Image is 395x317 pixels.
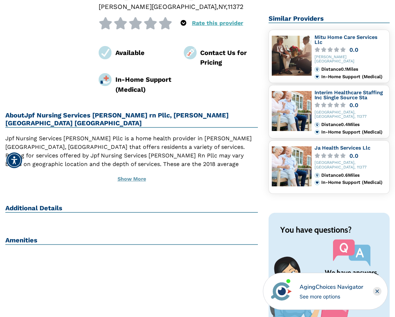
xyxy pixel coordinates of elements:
[315,145,370,151] a: Ja Health Services Llc
[315,122,319,127] img: distance.svg
[99,3,217,10] span: [PERSON_NAME][GEOGRAPHIC_DATA]
[315,74,319,79] img: primary.svg
[315,130,319,135] img: primary.svg
[228,2,244,11] div: 11372
[115,48,173,57] div: Available
[321,67,386,72] div: Distance 0.1 Miles
[226,3,228,10] span: ,
[300,293,363,300] div: See more options
[349,153,358,158] div: 0.0
[6,152,22,168] div: Accessibility Menu
[321,180,386,185] div: In-Home Support (Medical)
[373,287,381,296] div: Close
[5,111,258,128] h2: About Jpf Nursing Services [PERSON_NAME] rn Pllc, [PERSON_NAME][GEOGRAPHIC_DATA] [GEOGRAPHIC_DATA]
[315,34,378,45] a: Mitu Home Care Services Llc
[192,20,243,26] a: Rate this provider
[300,283,363,291] div: AgingChoices Navigator
[321,74,386,79] div: In-Home Support (Medical)
[5,204,258,213] h2: Additional Details
[315,90,383,100] a: Interim Healthcare Staffing Inc Single Source Sta
[315,110,386,120] div: [GEOGRAPHIC_DATA], [GEOGRAPHIC_DATA], 11377
[315,67,319,72] img: distance.svg
[349,47,358,52] div: 0.0
[321,173,386,178] div: Distance 0.6 Miles
[321,122,386,127] div: Distance 0.4 Miles
[269,279,293,303] img: avatar
[315,47,386,52] a: 0.0
[315,153,386,158] a: 0.0
[269,15,390,23] h2: Similar Providers
[115,75,173,94] div: In-Home Support (Medical)
[5,134,258,203] p: Jpf Nursing Services [PERSON_NAME] Pllc is a home health provider in [PERSON_NAME][GEOGRAPHIC_DAT...
[315,161,386,170] div: [GEOGRAPHIC_DATA], [GEOGRAPHIC_DATA], 11377
[315,173,319,178] img: distance.svg
[200,48,258,67] div: Contact Us for Pricing
[349,102,358,108] div: 0.0
[315,102,386,108] a: 0.0
[218,3,226,10] span: NY
[217,3,218,10] span: ,
[315,180,319,185] img: primary.svg
[321,130,386,135] div: In-Home Support (Medical)
[5,236,258,245] h2: Amenities
[181,17,186,29] div: Popover trigger
[5,171,258,187] button: Show More
[315,55,386,64] div: [PERSON_NAME][GEOGRAPHIC_DATA]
